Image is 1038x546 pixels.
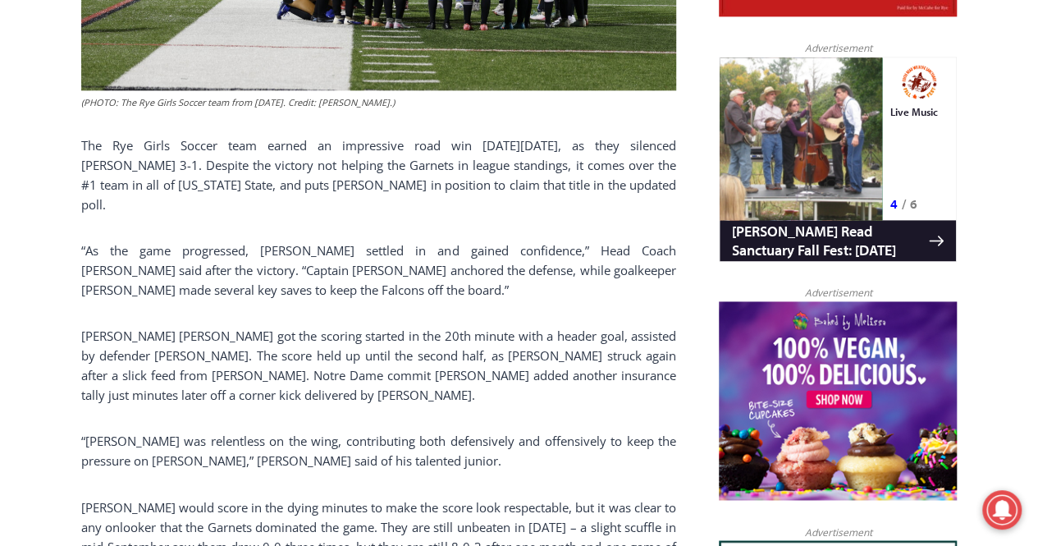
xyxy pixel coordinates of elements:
[81,326,676,405] p: [PERSON_NAME] [PERSON_NAME] got the scoring started in the 20th minute with a header goal, assist...
[788,524,888,539] span: Advertisement
[414,1,775,159] div: "I learned about the history of a place I’d honestly never considered even as a resident of [GEOG...
[13,165,210,203] h4: [PERSON_NAME] Read Sanctuary Fall Fest: [DATE]
[1,163,237,204] a: [PERSON_NAME] Read Sanctuary Fall Fest: [DATE]
[788,40,888,56] span: Advertisement
[81,95,676,110] figcaption: (PHOTO: The Rye Girls Soccer team from [DATE]. Credit: [PERSON_NAME].)
[81,135,676,214] p: The Rye Girls Soccer team earned an impressive road win [DATE][DATE], as they silenced [PERSON_NA...
[788,285,888,301] span: Advertisement
[429,163,761,200] span: Intern @ [DOMAIN_NAME]
[719,301,957,500] img: Baked by Melissa
[183,139,187,155] div: /
[81,431,676,470] p: “[PERSON_NAME] was relentless on the wing, contributing both defensively and offensively to keep ...
[395,159,795,204] a: Intern @ [DOMAIN_NAME]
[171,48,219,135] div: Live Music
[171,139,179,155] div: 4
[81,241,676,300] p: “As the game progressed, [PERSON_NAME] settled in and gained confidence,” Head Coach [PERSON_NAME...
[191,139,199,155] div: 6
